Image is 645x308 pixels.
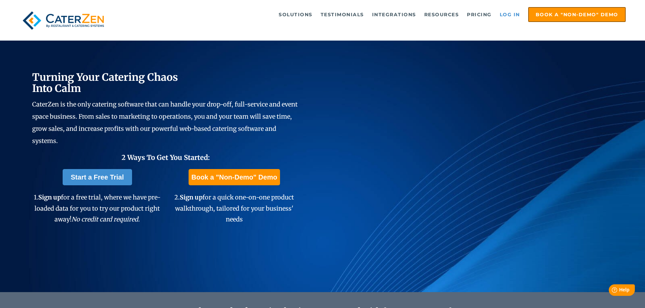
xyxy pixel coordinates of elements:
[275,8,316,21] a: Solutions
[174,193,294,223] span: 2. for a quick one-on-one product walkthrough, tailored for your business' needs
[63,169,132,185] a: Start a Free Trial
[421,8,463,21] a: Resources
[19,7,107,34] img: caterzen
[464,8,495,21] a: Pricing
[496,8,523,21] a: Log in
[32,100,298,145] span: CaterZen is the only catering software that can handle your drop-off, full-service and event spac...
[32,71,178,95] span: Turning Your Catering Chaos Into Calm
[189,169,280,185] a: Book a "Non-Demo" Demo
[38,193,61,201] span: Sign up
[317,8,367,21] a: Testimonials
[585,282,638,301] iframe: Help widget launcher
[180,193,202,201] span: Sign up
[528,7,626,22] a: Book a "Non-Demo" Demo
[71,215,140,223] em: No credit card required.
[34,193,160,223] span: 1. for a free trial, where we have pre-loaded data for you to try our product right away!
[123,7,626,22] div: Navigation Menu
[122,153,210,162] span: 2 Ways To Get You Started:
[369,8,420,21] a: Integrations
